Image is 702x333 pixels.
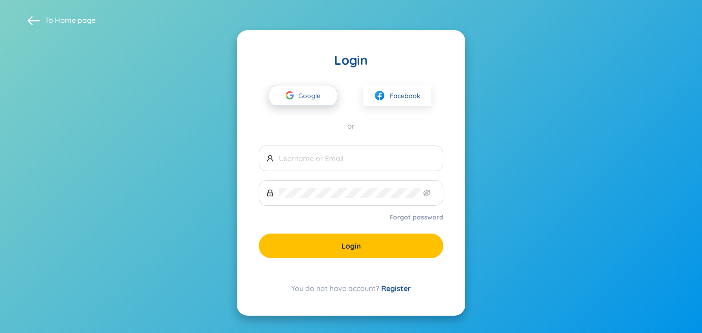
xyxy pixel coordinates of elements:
[55,16,96,25] a: Home page
[259,121,443,131] div: or
[259,52,443,68] div: Login
[45,15,96,25] span: To
[259,283,443,294] div: You do not have account?
[363,85,431,106] button: facebookFacebook
[389,213,443,222] a: Forgot password
[298,86,325,105] span: Google
[390,91,420,101] span: Facebook
[259,234,443,258] button: Login
[269,86,337,106] button: Google
[266,155,274,162] span: user
[266,189,274,197] span: lock
[374,90,385,101] img: facebook
[341,241,361,251] span: Login
[279,153,436,163] input: Username or Email
[381,284,411,293] a: Register
[423,189,431,197] span: eye-invisible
